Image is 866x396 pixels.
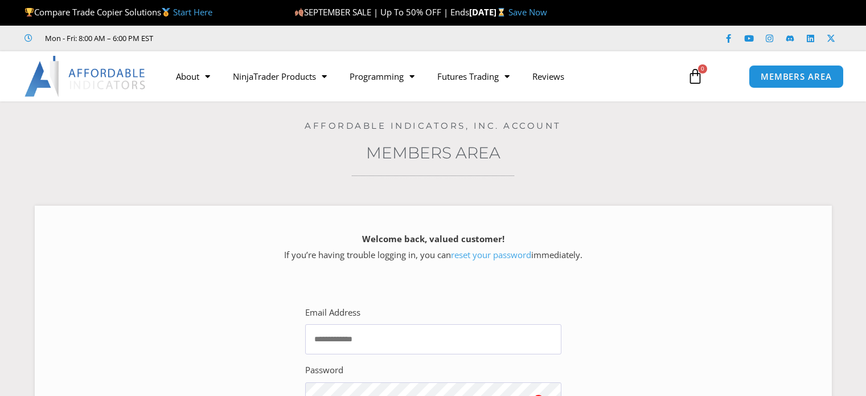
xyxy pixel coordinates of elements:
a: NinjaTrader Products [221,63,338,89]
a: Save Now [508,6,547,18]
a: Reviews [521,63,576,89]
label: Password [305,362,343,378]
a: Futures Trading [426,63,521,89]
a: 0 [670,60,720,93]
img: LogoAI | Affordable Indicators – NinjaTrader [24,56,147,97]
nav: Menu [165,63,676,89]
img: 🏆 [25,8,34,17]
a: About [165,63,221,89]
img: ⌛ [497,8,506,17]
span: Compare Trade Copier Solutions [24,6,212,18]
a: MEMBERS AREA [749,65,844,88]
strong: Welcome back, valued customer! [362,233,504,244]
a: Affordable Indicators, Inc. Account [305,120,561,131]
label: Email Address [305,305,360,321]
img: 🥇 [162,8,170,17]
a: Programming [338,63,426,89]
p: If you’re having trouble logging in, you can immediately. [55,231,812,263]
a: Members Area [366,143,500,162]
img: 🍂 [295,8,303,17]
iframe: Customer reviews powered by Trustpilot [169,32,340,44]
span: MEMBERS AREA [761,72,832,81]
span: 0 [698,64,707,74]
span: SEPTEMBER SALE | Up To 50% OFF | Ends [294,6,469,18]
a: reset your password [451,249,531,260]
strong: [DATE] [469,6,508,18]
a: Start Here [173,6,212,18]
span: Mon - Fri: 8:00 AM – 6:00 PM EST [42,31,153,45]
